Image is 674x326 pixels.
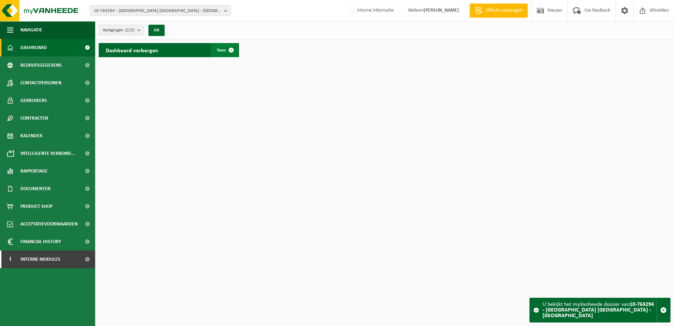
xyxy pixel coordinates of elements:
[99,25,144,35] button: Vestigingen(2/2)
[484,7,524,14] span: Offerte aanvragen
[7,250,13,268] span: I
[470,4,528,18] a: Offerte aanvragen
[20,74,61,92] span: Contactpersonen
[20,92,47,109] span: Gebruikers
[103,25,135,36] span: Vestigingen
[90,5,231,16] button: 10-763294 - [GEOGRAPHIC_DATA] [GEOGRAPHIC_DATA] - [GEOGRAPHIC_DATA]
[20,21,42,39] span: Navigatie
[20,127,42,145] span: Kalender
[543,298,656,322] div: U bekijkt het myVanheede dossier van
[20,250,60,268] span: Interne modules
[347,5,394,16] label: Interne informatie
[20,215,78,233] span: Acceptatievoorwaarden
[20,56,62,74] span: Bedrijfsgegevens
[20,198,53,215] span: Product Shop
[125,28,135,32] count: (2/2)
[99,43,165,57] h2: Dashboard verborgen
[20,180,50,198] span: Documenten
[211,43,238,57] a: Toon
[94,6,221,16] span: 10-763294 - [GEOGRAPHIC_DATA] [GEOGRAPHIC_DATA] - [GEOGRAPHIC_DATA]
[424,8,459,13] strong: [PERSON_NAME]
[20,145,75,162] span: Intelligente verbond...
[148,25,165,36] button: OK
[543,302,654,319] strong: 10-763294 - [GEOGRAPHIC_DATA] [GEOGRAPHIC_DATA] - [GEOGRAPHIC_DATA]
[20,109,48,127] span: Contracten
[217,48,226,53] span: Toon
[20,39,47,56] span: Dashboard
[20,233,61,250] span: Financial History
[20,162,48,180] span: Rapportage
